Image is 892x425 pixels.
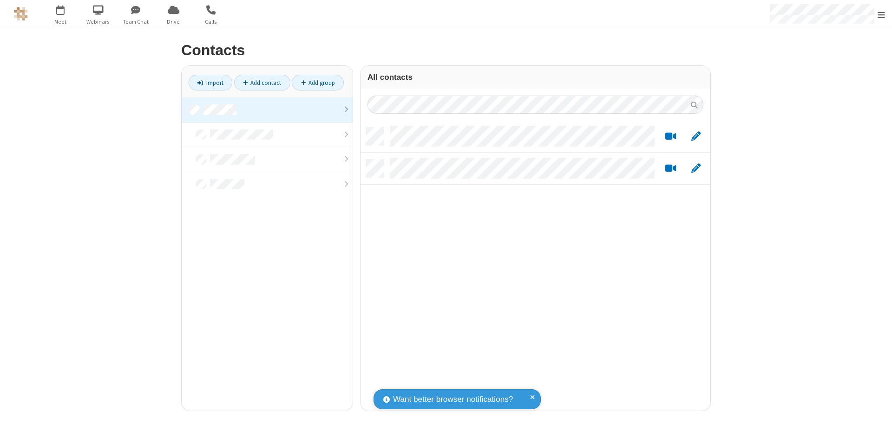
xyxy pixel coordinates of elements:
span: Meet [43,18,78,26]
h2: Contacts [181,42,711,58]
span: Calls [194,18,229,26]
a: Add group [292,75,344,90]
span: Drive [156,18,191,26]
a: Import [189,75,232,90]
button: Edit [687,163,705,174]
img: QA Selenium DO NOT DELETE OR CHANGE [14,7,28,21]
span: Want better browser notifications? [393,393,513,406]
button: Edit [687,131,705,142]
div: grid [361,121,710,411]
button: Start a video meeting [662,163,680,174]
span: Team Chat [118,18,153,26]
h3: All contacts [367,73,703,82]
a: Add contact [234,75,290,90]
button: Start a video meeting [662,131,680,142]
span: Webinars [81,18,116,26]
